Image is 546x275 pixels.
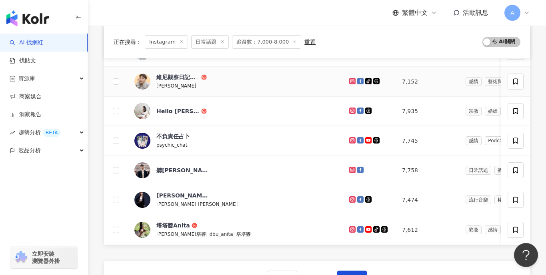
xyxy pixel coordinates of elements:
[466,195,491,204] span: 流行音樂
[510,8,514,17] span: A
[134,103,336,119] a: KOL AvatarHello [PERSON_NAME]!
[134,103,150,119] img: KOL Avatar
[396,185,459,215] td: 7,474
[18,124,61,141] span: 趨勢分析
[466,107,482,116] span: 宗教
[236,231,251,237] span: 塔塔醬
[156,83,196,89] span: [PERSON_NAME]
[10,247,78,268] a: chrome extension立即安裝 瀏覽器外掛
[10,130,15,136] span: rise
[156,142,187,148] span: psychic_chat
[494,166,525,175] span: 教育與學習
[134,162,150,178] img: KOL Avatar
[485,225,501,234] span: 感情
[134,74,150,90] img: KOL Avatar
[134,132,336,149] a: KOL Avatar不負責任占卜psychic_chat
[466,77,482,86] span: 感情
[514,243,538,267] iframe: Help Scout Beacon - Open
[114,39,142,45] span: 正在搜尋 ：
[396,126,459,156] td: 7,745
[232,35,301,49] span: 追蹤數：7,000-8,000
[494,195,510,204] span: 棒球
[134,162,336,178] a: KOL Avatar聽[PERSON_NAME]說
[396,215,459,245] td: 7,612
[396,156,459,185] td: 7,758
[402,8,428,17] span: 繁體中文
[466,136,482,145] span: 感情
[233,231,237,237] span: |
[42,129,61,137] div: BETA
[13,251,28,264] img: chrome extension
[156,73,200,81] div: 維尼觀察日記👀👀
[191,35,229,49] span: 日常話題
[485,77,515,86] span: 藝術與娛樂
[156,201,238,207] span: [PERSON_NAME] [PERSON_NAME]
[156,221,190,229] div: 塔塔醬Anita
[485,136,510,145] span: Podcast
[156,132,190,140] div: 不負責任占卜
[134,73,336,90] a: KOL Avatar維尼觀察日記👀👀[PERSON_NAME]
[134,133,150,149] img: KOL Avatar
[10,57,36,65] a: 找貼文
[134,192,150,208] img: KOL Avatar
[134,222,150,238] img: KOL Avatar
[396,67,459,97] td: 7,152
[156,191,208,199] div: [PERSON_NAME]
[304,39,316,45] div: 重置
[466,225,482,234] span: 彩妝
[156,166,208,174] div: 聽[PERSON_NAME]說
[145,35,188,49] span: Instagram
[18,141,41,159] span: 競品分析
[10,111,42,119] a: 洞察報告
[134,191,336,208] a: KOL Avatar[PERSON_NAME][PERSON_NAME] [PERSON_NAME]
[10,39,43,47] a: searchAI 找網紅
[156,231,206,237] span: [PERSON_NAME]塔醬
[32,250,60,265] span: 立即安裝 瀏覽器外掛
[6,10,49,26] img: logo
[10,93,42,101] a: 商案媒合
[463,9,488,16] span: 活動訊息
[209,231,233,237] span: dbu_anita
[466,166,491,175] span: 日常話題
[18,70,35,88] span: 資源庫
[396,97,459,126] td: 7,935
[156,107,200,115] div: Hello [PERSON_NAME]!
[134,221,336,238] a: KOL Avatar塔塔醬Anita[PERSON_NAME]塔醬|dbu_anita|塔塔醬
[206,231,210,237] span: |
[485,107,501,116] span: 婚姻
